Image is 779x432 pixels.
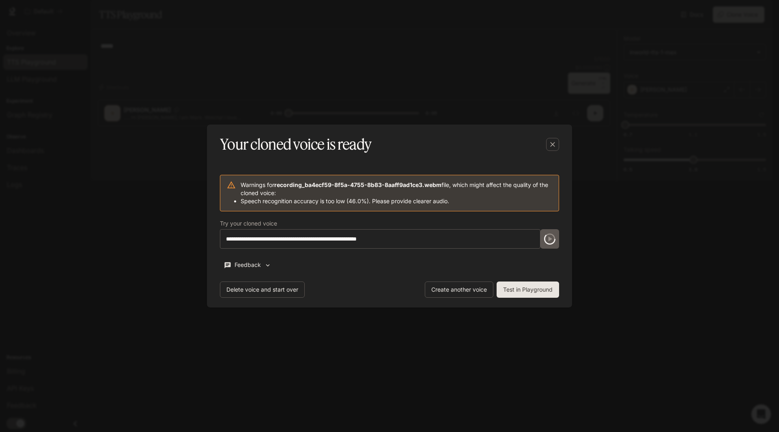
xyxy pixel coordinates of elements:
[220,221,277,226] p: Try your cloned voice
[274,181,441,188] b: recording_ba4ecf59-8f5a-4755-8b83-8aaff9ad1ce3.webm
[220,134,371,155] h5: Your cloned voice is ready
[497,282,559,298] button: Test in Playground
[425,282,493,298] button: Create another voice
[241,197,552,205] li: Speech recognition accuracy is too low (46.0%). Please provide clearer audio.
[220,282,305,298] button: Delete voice and start over
[220,258,275,272] button: Feedback
[241,178,552,208] div: Warnings for file, which might affect the quality of the cloned voice:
